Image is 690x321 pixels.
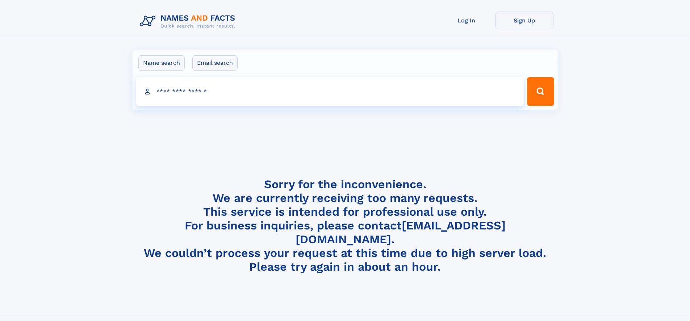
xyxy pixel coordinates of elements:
[137,12,241,31] img: Logo Names and Facts
[438,12,495,29] a: Log In
[138,55,185,71] label: Name search
[137,177,553,274] h4: Sorry for the inconvenience. We are currently receiving too many requests. This service is intend...
[495,12,553,29] a: Sign Up
[296,219,506,246] a: [EMAIL_ADDRESS][DOMAIN_NAME]
[527,77,554,106] button: Search Button
[192,55,238,71] label: Email search
[136,77,524,106] input: search input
